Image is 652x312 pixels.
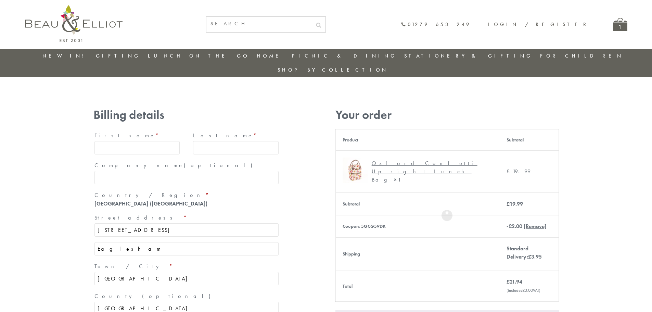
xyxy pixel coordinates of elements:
a: Gifting [96,52,140,59]
a: 1 [613,18,627,31]
span: (optional) [184,162,256,169]
label: County [94,291,279,302]
a: For Children [540,52,623,59]
span: (optional) [142,292,215,300]
input: SEARCH [206,17,312,31]
a: Login / Register [488,21,589,28]
a: 01279 653 249 [401,22,471,27]
strong: [GEOGRAPHIC_DATA] ([GEOGRAPHIC_DATA]) [94,200,207,207]
a: Picnic & Dining [292,52,397,59]
label: Town / City [94,261,279,272]
label: Country / Region [94,190,279,201]
label: First name [94,130,180,141]
img: logo [25,5,123,42]
a: New in! [42,52,88,59]
a: Stationery & Gifting [404,52,533,59]
a: Shop by collection [278,66,388,73]
label: Street address [94,212,279,223]
label: Last name [193,130,279,141]
h3: Your order [335,108,559,122]
input: Apartment, suite, unit, etc. (optional) [94,242,279,255]
a: Lunch On The Go [148,52,249,59]
h3: Billing details [93,108,280,122]
a: Home [257,52,284,59]
input: House number and street name [94,223,279,237]
label: Company name [94,160,279,171]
